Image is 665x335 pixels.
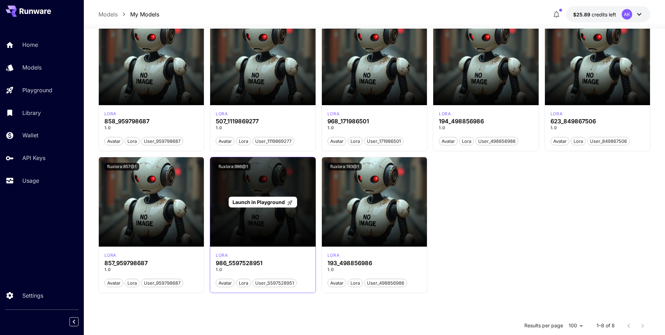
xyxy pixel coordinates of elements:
[75,315,84,328] div: Collapse sidebar
[524,322,563,329] p: Results per page
[327,125,422,131] p: 1.0
[439,111,451,117] p: lora
[475,137,518,146] button: user_498856986
[104,118,199,125] h3: 858_959798687
[216,252,228,258] p: lora
[216,260,310,267] h3: 986_5597528951
[125,138,139,145] span: lora
[592,12,616,17] span: credits left
[216,163,251,170] button: fluxlora:986@1
[327,252,339,258] p: lora
[253,138,294,145] span: user_1119869277
[216,252,228,258] div: FLUX.1 D
[327,260,422,267] h3: 193_498856986
[327,267,422,273] p: 1.0
[141,137,183,146] button: user_959798687
[364,137,404,146] button: user_171986501
[327,118,422,125] h3: 968_171986501
[476,138,518,145] span: user_498856986
[104,137,123,146] button: avatar
[551,118,645,125] h3: 623_849867506
[236,278,251,287] button: lora
[322,157,427,247] img: no-image-qHGxvh9x.jpeg
[125,280,139,287] span: lora
[459,137,474,146] button: lora
[622,9,632,20] div: AK
[105,280,123,287] span: avatar
[364,280,407,287] span: user_498856986
[216,278,235,287] button: avatar
[210,16,316,105] img: no-image-qHGxvh9x.jpeg
[327,111,339,117] p: lora
[253,280,296,287] span: user_5597528951
[327,137,346,146] button: avatar
[216,111,228,117] div: FLUX.1 D
[105,138,123,145] span: avatar
[216,138,234,145] span: avatar
[348,278,363,287] button: lora
[252,278,297,287] button: user_5597528951
[439,111,451,117] div: FLUX.1 D
[348,137,363,146] button: lora
[236,137,251,146] button: lora
[141,138,183,145] span: user_959798687
[130,10,159,19] a: My Models
[236,280,251,287] span: lora
[551,137,569,146] button: avatar
[125,137,140,146] button: lora
[573,11,616,18] div: $25.88886
[104,260,199,267] h3: 857_959798687
[98,10,118,19] a: Models
[364,138,403,145] span: user_171986501
[216,280,234,287] span: avatar
[566,6,650,22] button: $25.88886AK
[322,16,427,105] img: no-image-qHGxvh9x.jpeg
[327,252,339,258] div: FLUX.1 D
[459,138,474,145] span: lora
[22,176,39,185] p: Usage
[348,280,362,287] span: lora
[104,267,199,273] p: 1.0
[22,154,45,162] p: API Keys
[22,41,38,49] p: Home
[125,278,140,287] button: lora
[216,118,310,125] h3: 507_1119869277
[573,12,592,17] span: $25.89
[439,138,457,145] span: avatar
[22,291,43,300] p: Settings
[22,86,52,94] p: Playground
[98,10,159,19] nav: breadcrumb
[216,111,228,117] p: lora
[216,137,235,146] button: avatar
[104,111,116,117] p: lora
[99,16,204,105] img: no-image-qHGxvh9x.jpeg
[439,125,533,131] p: 1.0
[545,16,650,105] img: no-image-qHGxvh9x.jpeg
[327,163,362,170] button: fluxlora:193@1
[566,321,585,331] div: 100
[216,125,310,131] p: 1.0
[328,280,346,287] span: avatar
[587,137,630,146] button: user_849867506
[327,278,346,287] button: avatar
[104,163,139,170] button: fluxlora:857@1
[236,138,251,145] span: lora
[22,109,41,117] p: Library
[216,267,310,273] p: 1.0
[141,280,183,287] span: user_959798687
[588,138,629,145] span: user_849867506
[22,63,42,72] p: Models
[439,118,533,125] div: 194_498856986
[232,199,285,205] span: Launch in Playground
[104,252,116,258] div: FLUX.1 D
[22,131,38,139] p: Wallet
[551,111,562,117] div: FLUX.1 D
[597,322,615,329] p: 1–8 of 8
[252,137,294,146] button: user_1119869277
